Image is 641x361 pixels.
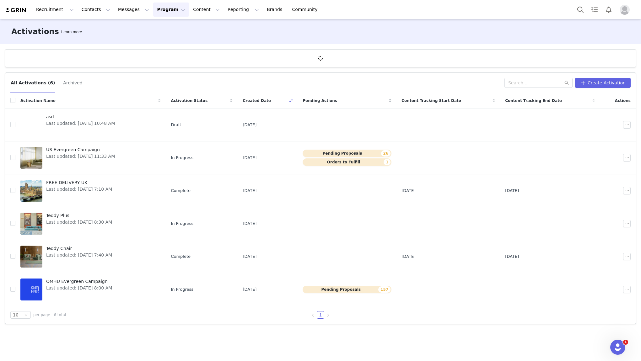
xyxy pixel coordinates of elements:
button: Contacts [78,3,114,17]
span: Pending Actions [303,98,337,104]
i: icon: right [326,313,330,317]
span: [DATE] [243,188,256,194]
span: Last updated: [DATE] 8:30 AM [46,219,112,226]
span: Activation Name [20,98,56,104]
a: asdLast updated: [DATE] 10:48 AM [20,112,161,137]
span: Draft [171,122,181,128]
button: Pending Proposals26 [303,150,391,157]
iframe: Intercom live chat [610,340,625,355]
span: [DATE] [243,122,256,128]
button: Notifications [602,3,616,17]
a: FREE DELIVERY UKLast updated: [DATE] 7:10 AM [20,178,161,203]
span: Last updated: [DATE] 10:48 AM [46,120,115,127]
a: Tasks [588,3,601,17]
span: OMHU Evergreen Campaign [46,278,112,285]
span: asd [46,114,115,120]
span: [DATE] [401,188,415,194]
li: Previous Page [309,311,317,319]
span: Created Date [243,98,271,104]
button: Pending Proposals157 [303,286,391,293]
span: Complete [171,253,191,260]
span: Last updated: [DATE] 8:00 AM [46,285,112,291]
span: [DATE] [505,253,519,260]
a: US Evergreen CampaignLast updated: [DATE] 11:33 AM [20,145,161,170]
button: Search [574,3,587,17]
span: Last updated: [DATE] 7:40 AM [46,252,112,258]
span: Teddy Plus [46,212,112,219]
span: US Evergreen Campaign [46,146,115,153]
button: Orders to Fulfill1 [303,158,391,166]
li: Next Page [324,311,332,319]
button: Archived [63,78,83,88]
span: [DATE] [243,155,256,161]
button: Reporting [224,3,263,17]
span: per page | 6 total [33,312,66,318]
i: icon: search [564,81,569,85]
span: In Progress [171,155,193,161]
a: Community [288,3,324,17]
a: Teddy PlusLast updated: [DATE] 8:30 AM [20,211,161,236]
span: [DATE] [505,188,519,194]
span: Content Tracking Start Date [401,98,461,104]
img: grin logo [5,7,27,13]
button: Program [153,3,189,17]
span: Last updated: [DATE] 7:10 AM [46,186,112,193]
span: [DATE] [243,286,256,293]
span: 1 [623,340,628,345]
button: Content [189,3,224,17]
button: Create Activation [575,78,631,88]
span: [DATE] [243,220,256,227]
a: Teddy ChairLast updated: [DATE] 7:40 AM [20,244,161,269]
img: placeholder-profile.jpg [620,5,630,15]
div: Tooltip anchor [60,29,83,35]
span: Complete [171,188,191,194]
i: icon: left [311,313,315,317]
span: In Progress [171,286,193,293]
h3: Activations [11,26,59,37]
button: Profile [616,5,636,15]
span: Last updated: [DATE] 11:33 AM [46,153,115,160]
div: Actions [600,94,636,107]
span: In Progress [171,220,193,227]
button: All Activations (6) [10,78,55,88]
span: Teddy Chair [46,245,112,252]
button: Recruitment [32,3,78,17]
a: OMHU Evergreen CampaignLast updated: [DATE] 8:00 AM [20,277,161,302]
span: Content Tracking End Date [505,98,562,104]
div: 10 [13,311,19,318]
span: Activation Status [171,98,207,104]
span: [DATE] [243,253,256,260]
span: FREE DELIVERY UK [46,179,112,186]
a: Brands [263,3,288,17]
input: Search... [504,78,573,88]
i: icon: down [24,313,28,317]
a: 1 [317,311,324,318]
span: [DATE] [401,253,415,260]
button: Messages [114,3,153,17]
